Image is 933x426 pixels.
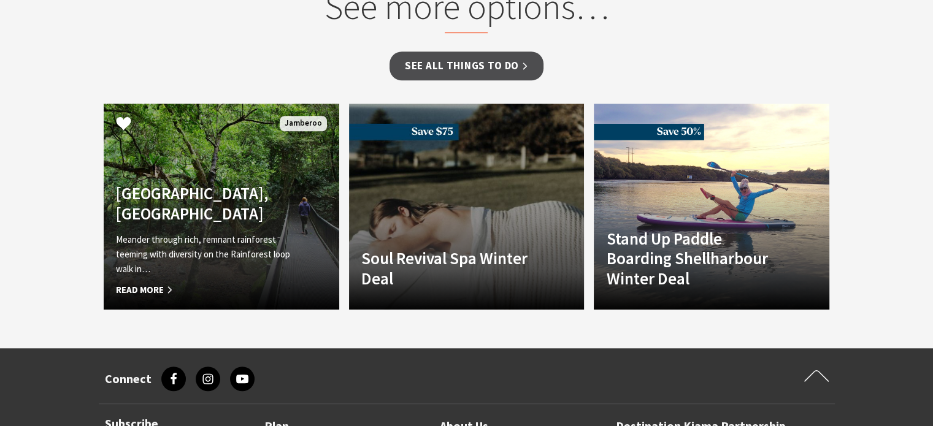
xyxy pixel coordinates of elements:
[390,51,543,80] a: See all Things To Do
[104,104,339,310] a: [GEOGRAPHIC_DATA], [GEOGRAPHIC_DATA] Meander through rich, remnant rainforest teeming with divers...
[606,229,781,288] h4: Stand Up Paddle Boarding Shellharbour Winter Deal
[116,232,291,276] p: Meander through rich, remnant rainforest teeming with diversity on the Rainforest loop walk in…
[104,104,144,145] button: Click to Favourite Rainforest Loop Walk, Budderoo National Park
[349,104,585,310] a: Another Image Used Soul Revival Spa Winter Deal
[361,248,537,288] h4: Soul Revival Spa Winter Deal
[116,283,291,297] span: Read More
[116,183,291,223] h4: [GEOGRAPHIC_DATA], [GEOGRAPHIC_DATA]
[280,116,327,131] span: Jamberoo
[594,104,829,310] a: Another Image Used Stand Up Paddle Boarding Shellharbour Winter Deal
[105,371,152,386] h3: Connect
